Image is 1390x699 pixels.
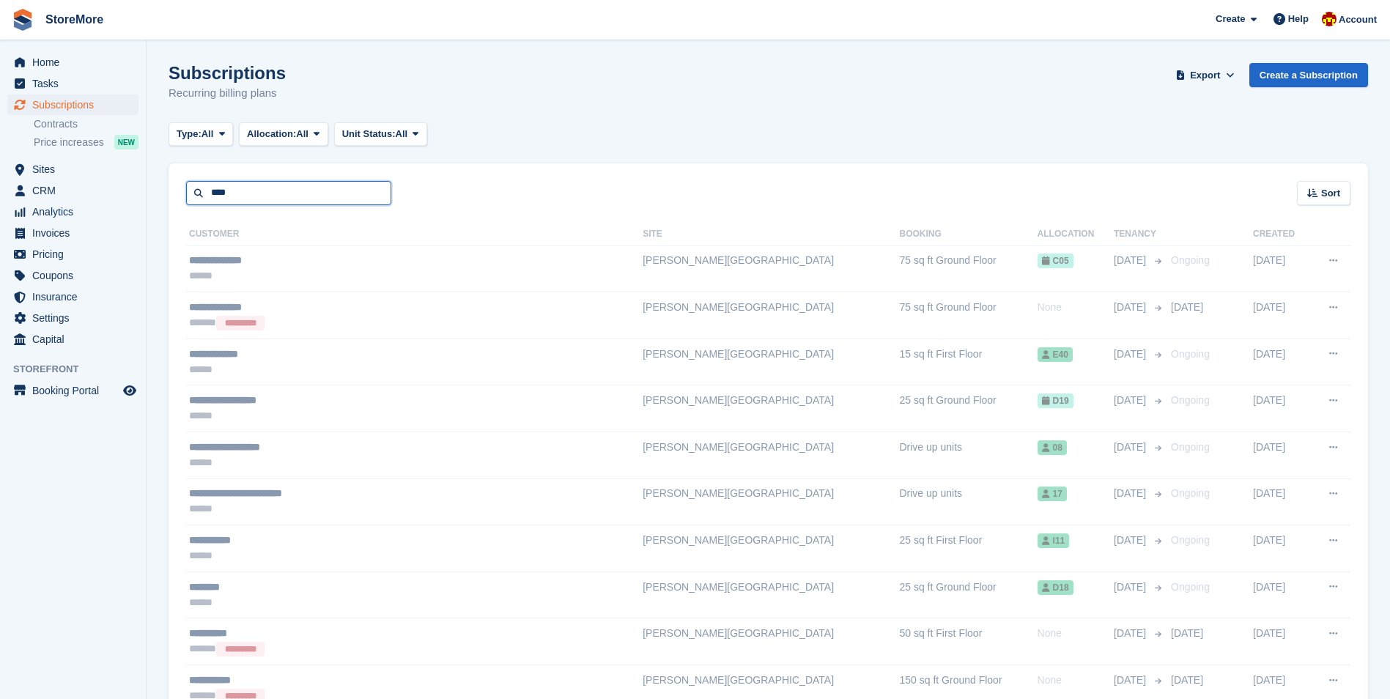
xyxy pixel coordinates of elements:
[1173,63,1238,87] button: Export
[34,117,138,131] a: Contracts
[7,244,138,265] a: menu
[12,9,34,31] img: stora-icon-8386f47178a22dfd0bd8f6a31ec36ba5ce8667c1dd55bd0f319d3a0aa187defe.svg
[7,159,138,180] a: menu
[7,180,138,201] a: menu
[7,223,138,243] a: menu
[32,201,120,222] span: Analytics
[34,136,104,149] span: Price increases
[40,7,109,32] a: StoreMore
[169,85,286,102] p: Recurring billing plans
[32,329,120,349] span: Capital
[1216,12,1245,26] span: Create
[32,159,120,180] span: Sites
[32,73,120,94] span: Tasks
[32,265,120,286] span: Coupons
[1249,63,1368,87] a: Create a Subscription
[32,52,120,73] span: Home
[1339,12,1377,27] span: Account
[169,63,286,83] h1: Subscriptions
[32,223,120,243] span: Invoices
[7,380,138,401] a: menu
[7,95,138,115] a: menu
[32,308,120,328] span: Settings
[7,286,138,307] a: menu
[7,308,138,328] a: menu
[13,362,146,377] span: Storefront
[32,286,120,307] span: Insurance
[7,73,138,94] a: menu
[32,244,120,265] span: Pricing
[7,52,138,73] a: menu
[32,380,120,401] span: Booking Portal
[114,135,138,149] div: NEW
[34,134,138,150] a: Price increases NEW
[1288,12,1309,26] span: Help
[7,201,138,222] a: menu
[32,95,120,115] span: Subscriptions
[1322,12,1337,26] img: Store More Team
[32,180,120,201] span: CRM
[7,265,138,286] a: menu
[1190,68,1220,83] span: Export
[121,382,138,399] a: Preview store
[7,329,138,349] a: menu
